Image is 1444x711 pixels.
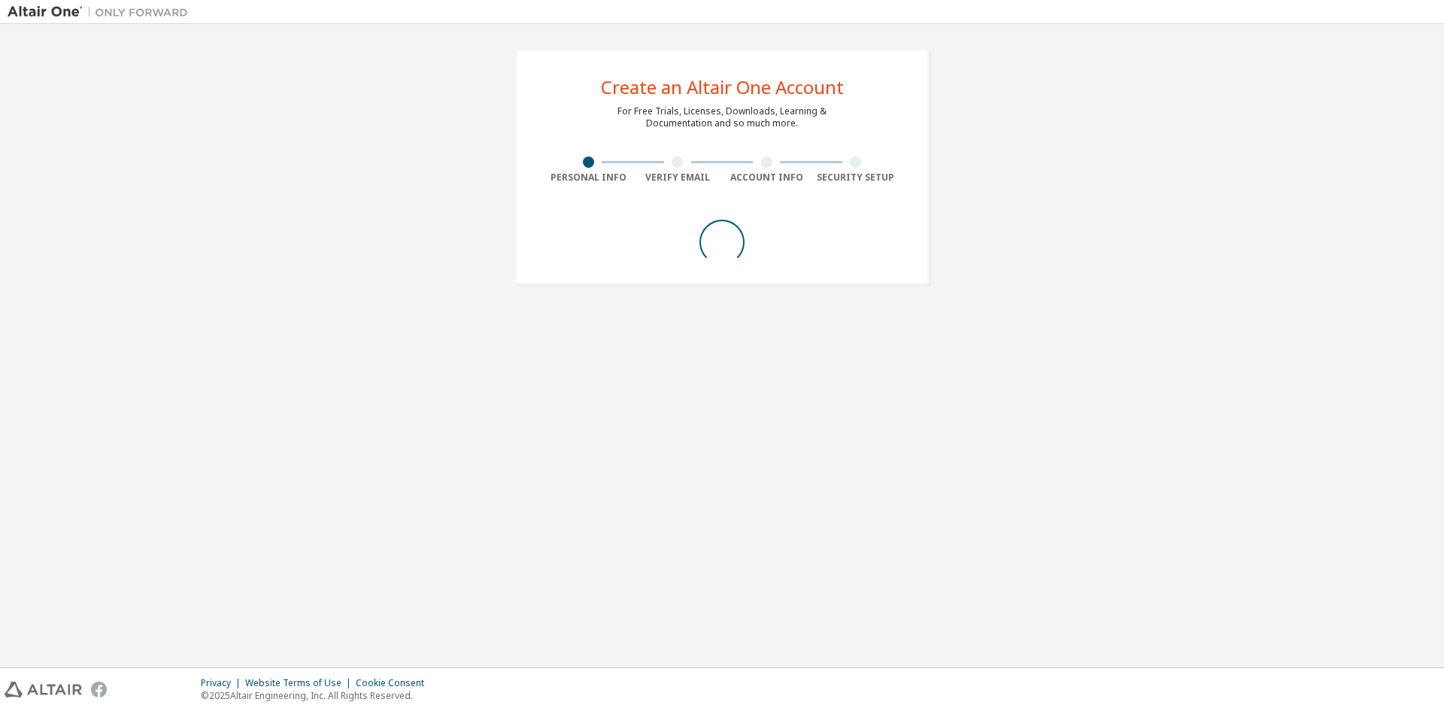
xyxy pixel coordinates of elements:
div: Website Terms of Use [245,677,356,689]
div: Account Info [722,172,811,184]
div: Security Setup [811,172,901,184]
div: Create an Altair One Account [601,78,844,96]
img: facebook.svg [91,682,107,697]
div: For Free Trials, Licenses, Downloads, Learning & Documentation and so much more. [617,105,827,129]
div: Personal Info [544,172,633,184]
div: Privacy [201,677,245,689]
img: altair_logo.svg [5,682,82,697]
div: Cookie Consent [356,677,433,689]
img: Altair One [8,5,196,20]
p: © 2025 Altair Engineering, Inc. All Rights Reserved. [201,689,433,702]
div: Verify Email [633,172,723,184]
